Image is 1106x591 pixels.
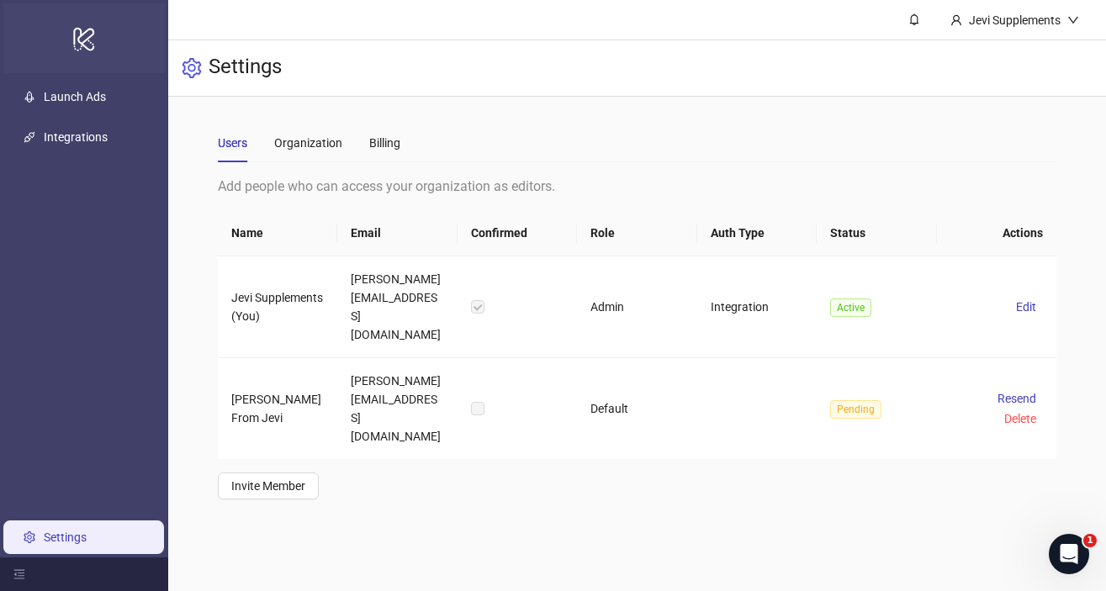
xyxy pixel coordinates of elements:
[950,14,962,26] span: user
[274,134,342,152] div: Organization
[1004,412,1036,425] span: Delete
[937,210,1057,256] th: Actions
[908,13,920,25] span: bell
[218,134,247,152] div: Users
[337,210,457,256] th: Email
[1067,14,1079,26] span: down
[577,358,696,459] td: Default
[1083,534,1097,547] span: 1
[998,392,1036,405] span: Resend
[218,358,337,459] td: [PERSON_NAME] From Jevi
[369,134,400,152] div: Billing
[577,210,696,256] th: Role
[218,256,337,358] td: Jevi Supplements (You)
[337,358,457,459] td: [PERSON_NAME][EMAIL_ADDRESS][DOMAIN_NAME]
[697,210,817,256] th: Auth Type
[991,388,1043,409] button: Resend
[218,210,337,256] th: Name
[577,256,696,358] td: Admin
[44,130,108,144] a: Integrations
[998,409,1043,429] button: Delete
[830,400,881,419] span: Pending
[962,11,1067,29] div: Jevi Supplements
[830,298,871,317] span: Active
[44,530,87,544] a: Settings
[458,210,577,256] th: Confirmed
[697,256,817,358] td: Integration
[817,210,936,256] th: Status
[44,90,106,103] a: Launch Ads
[337,256,457,358] td: [PERSON_NAME][EMAIL_ADDRESS][DOMAIN_NAME]
[13,568,25,580] span: menu-fold
[218,176,1056,197] div: Add people who can access your organization as editors.
[231,479,305,493] span: Invite Member
[1016,300,1036,314] span: Edit
[1009,297,1043,317] button: Edit
[209,54,282,82] h3: Settings
[218,472,319,499] button: Invite Member
[1049,534,1089,574] iframe: Intercom live chat
[182,58,202,78] span: setting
